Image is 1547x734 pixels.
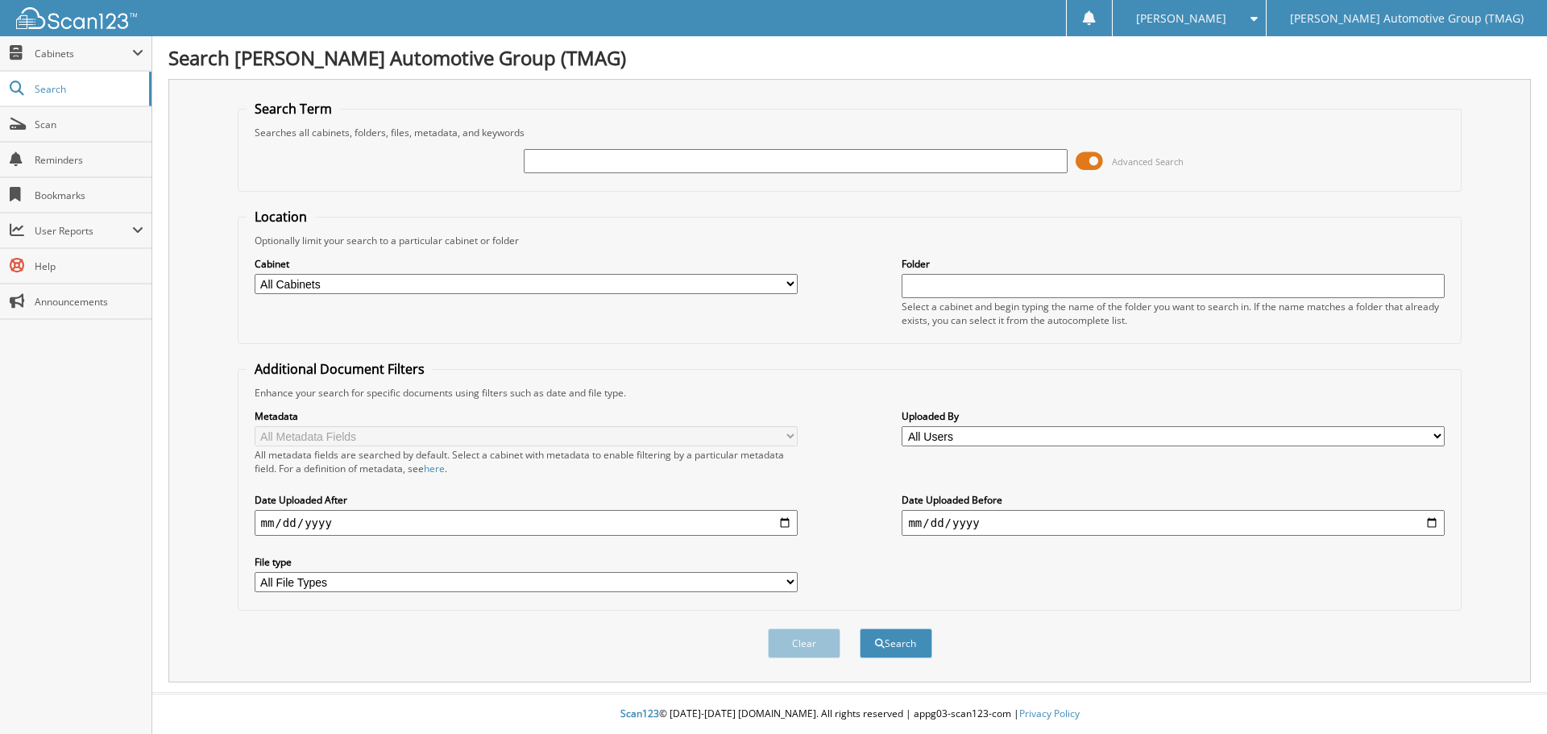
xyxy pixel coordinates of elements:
span: Cabinets [35,47,132,60]
a: Privacy Policy [1019,707,1080,720]
span: Advanced Search [1112,156,1184,168]
legend: Location [247,208,315,226]
span: [PERSON_NAME] [1136,14,1226,23]
span: Reminders [35,153,143,167]
div: Searches all cabinets, folders, files, metadata, and keywords [247,126,1454,139]
label: File type [255,555,798,569]
span: Search [35,82,141,96]
div: Enhance your search for specific documents using filters such as date and file type. [247,386,1454,400]
label: Uploaded By [902,409,1445,423]
div: Optionally limit your search to a particular cabinet or folder [247,234,1454,247]
span: Scan123 [620,707,659,720]
button: Search [860,628,932,658]
span: User Reports [35,224,132,238]
input: start [255,510,798,536]
div: All metadata fields are searched by default. Select a cabinet with metadata to enable filtering b... [255,448,798,475]
span: Announcements [35,295,143,309]
label: Date Uploaded After [255,493,798,507]
legend: Additional Document Filters [247,360,433,378]
span: [PERSON_NAME] Automotive Group (TMAG) [1290,14,1524,23]
label: Cabinet [255,257,798,271]
label: Date Uploaded Before [902,493,1445,507]
label: Metadata [255,409,798,423]
div: Select a cabinet and begin typing the name of the folder you want to search in. If the name match... [902,300,1445,327]
span: Scan [35,118,143,131]
input: end [902,510,1445,536]
button: Clear [768,628,840,658]
legend: Search Term [247,100,340,118]
a: here [424,462,445,475]
label: Folder [902,257,1445,271]
div: © [DATE]-[DATE] [DOMAIN_NAME]. All rights reserved | appg03-scan123-com | [152,695,1547,734]
h1: Search [PERSON_NAME] Automotive Group (TMAG) [168,44,1531,71]
span: Bookmarks [35,189,143,202]
span: Help [35,259,143,273]
img: scan123-logo-white.svg [16,7,137,29]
